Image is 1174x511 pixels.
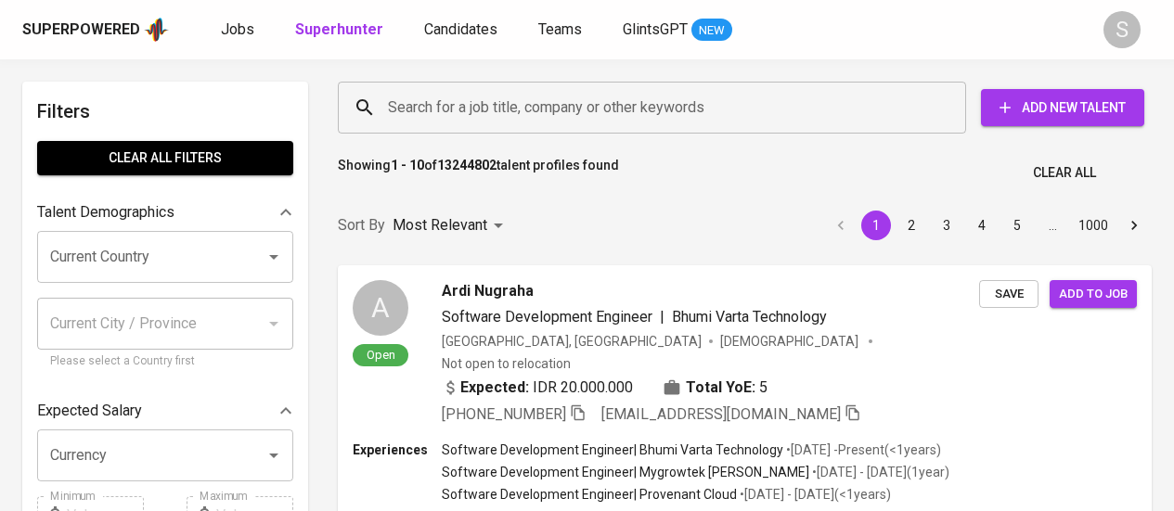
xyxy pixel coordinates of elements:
p: • [DATE] - [DATE] ( 1 year ) [809,463,949,481]
button: Clear All filters [37,141,293,175]
a: GlintsGPT NEW [623,19,732,42]
span: Teams [538,20,582,38]
button: Save [979,280,1039,309]
button: Add New Talent [981,89,1144,126]
p: Not open to relocation [442,354,571,373]
button: Go to page 4 [967,211,997,240]
a: Jobs [221,19,258,42]
b: 13244802 [437,158,497,172]
nav: pagination navigation [823,211,1152,240]
span: Save [988,284,1029,305]
a: Candidates [424,19,501,42]
div: Most Relevant [393,209,510,243]
div: Superpowered [22,19,140,41]
span: NEW [691,21,732,40]
div: IDR 20.000.000 [442,377,633,399]
img: app logo [144,16,169,44]
b: Expected: [460,377,529,399]
p: Please select a Country first [50,352,280,371]
span: GlintsGPT [623,20,688,38]
b: 1 - 10 [391,158,424,172]
h6: Filters [37,96,293,126]
button: page 1 [861,211,891,240]
p: • [DATE] - [DATE] ( <1 years ) [737,485,891,504]
p: Showing of talent profiles found [338,156,619,190]
button: Go to page 3 [932,211,961,240]
span: Software Development Engineer [442,308,652,326]
span: Clear All [1033,161,1096,185]
p: Expected Salary [37,400,142,422]
span: | [660,306,664,328]
span: 5 [759,377,768,399]
p: Sort By [338,214,385,236]
p: Talent Demographics [37,201,174,224]
b: Superhunter [295,20,383,38]
p: Software Development Engineer | Provenant Cloud [442,485,737,504]
button: Open [261,442,287,468]
p: Software Development Engineer | Mygrowtek [PERSON_NAME] [442,463,809,481]
button: Go to page 2 [897,211,926,240]
button: Add to job [1050,280,1137,309]
b: Total YoE: [686,377,755,399]
span: [PHONE_NUMBER] [442,405,566,423]
span: Clear All filters [52,147,278,170]
a: Superhunter [295,19,387,42]
span: Add to job [1059,284,1128,305]
a: Superpoweredapp logo [22,16,169,44]
span: Bhumi Varta Technology [672,308,827,326]
button: Go to page 1000 [1073,211,1114,240]
span: [EMAIL_ADDRESS][DOMAIN_NAME] [601,405,841,423]
button: Open [261,244,287,270]
p: Software Development Engineer | Bhumi Varta Technology [442,441,783,459]
div: Talent Demographics [37,194,293,231]
div: … [1038,216,1067,235]
p: • [DATE] - Present ( <1 years ) [783,441,941,459]
div: S [1103,11,1141,48]
span: Open [359,347,403,363]
span: Candidates [424,20,497,38]
div: Expected Salary [37,392,293,429]
a: Teams [538,19,586,42]
div: A [353,280,408,336]
div: [GEOGRAPHIC_DATA], [GEOGRAPHIC_DATA] [442,332,702,351]
span: Ardi Nugraha [442,280,534,302]
button: Go to page 5 [1002,211,1032,240]
p: Experiences [353,441,442,459]
button: Clear All [1026,156,1103,190]
span: Add New Talent [996,96,1129,120]
span: [DEMOGRAPHIC_DATA] [720,332,861,351]
p: Most Relevant [393,214,487,236]
button: Go to next page [1119,211,1149,240]
span: Jobs [221,20,254,38]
